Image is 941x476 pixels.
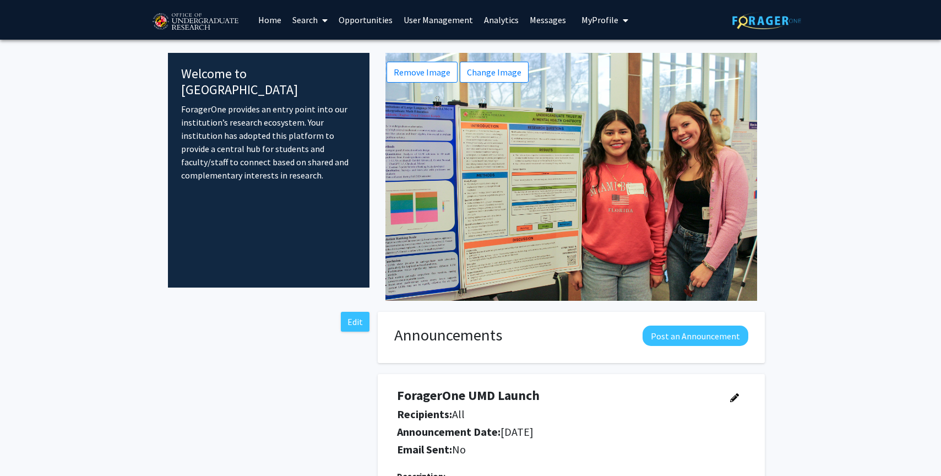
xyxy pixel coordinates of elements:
a: Opportunities [333,1,398,39]
p: ForagerOne provides an entry point into our institution’s research ecosystem. Your institution ha... [181,102,357,182]
img: Cover Image [385,53,757,301]
b: Recipients: [397,407,452,421]
h1: Announcements [394,326,502,345]
h4: Welcome to [GEOGRAPHIC_DATA] [181,66,357,98]
a: Home [253,1,287,39]
a: User Management [398,1,478,39]
button: Edit [341,312,369,332]
h5: [DATE] [397,425,715,439]
h5: All [397,408,715,421]
a: Messages [524,1,572,39]
iframe: Chat [8,426,47,468]
span: My Profile [581,14,618,25]
img: University of Maryland Logo [149,8,242,36]
button: Change Image [460,62,529,83]
b: Email Sent: [397,442,452,456]
button: Remove Image [387,62,458,83]
img: ForagerOne Logo [732,12,801,29]
a: Search [287,1,333,39]
b: Announcement Date: [397,425,501,439]
h5: No [397,443,715,456]
button: Post an Announcement [643,326,748,346]
a: Analytics [478,1,524,39]
h4: ForagerOne UMD Launch [397,388,715,404]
